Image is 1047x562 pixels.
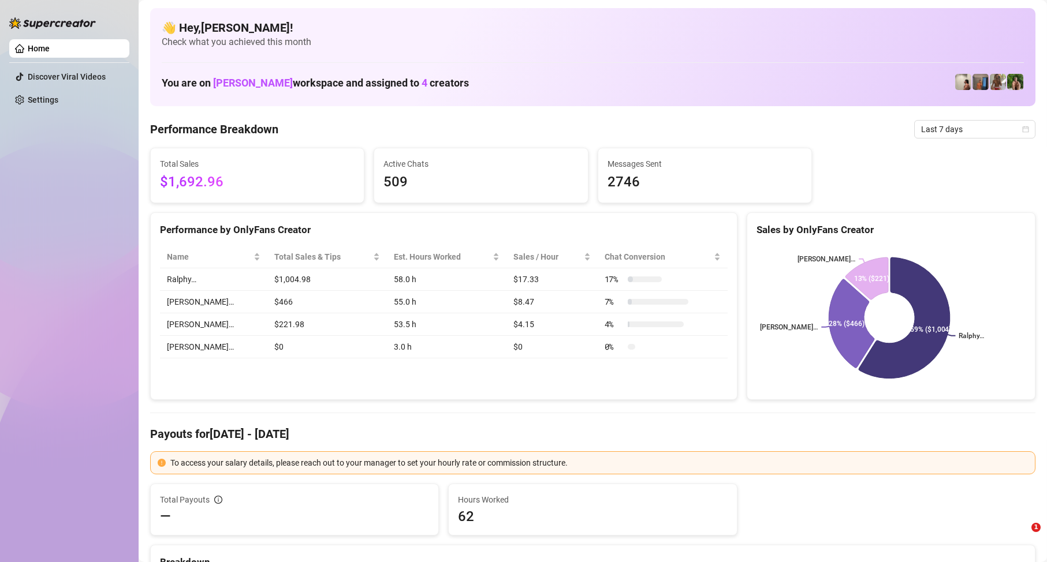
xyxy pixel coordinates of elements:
[598,246,728,268] th: Chat Conversion
[214,496,222,504] span: info-circle
[608,171,802,193] span: 2746
[150,121,278,137] h4: Performance Breakdown
[160,158,355,170] span: Total Sales
[267,291,386,313] td: $466
[605,273,623,286] span: 17 %
[959,332,985,340] text: Ralphy…
[274,250,370,263] span: Total Sales & Tips
[160,246,267,268] th: Name
[160,268,267,291] td: Ralphy…
[458,507,727,526] span: 62
[506,313,597,336] td: $4.15
[757,222,1026,238] div: Sales by OnlyFans Creator
[973,74,989,90] img: Wayne
[267,268,386,291] td: $1,004.98
[506,336,597,358] td: $0
[28,44,50,53] a: Home
[213,77,293,89] span: [PERSON_NAME]
[990,74,1006,90] img: Nathaniel
[387,313,507,336] td: 53.5 h
[158,459,166,467] span: exclamation-circle
[160,291,267,313] td: [PERSON_NAME]…
[28,95,58,104] a: Settings
[383,158,578,170] span: Active Chats
[1008,523,1035,550] iframe: Intercom live chat
[422,77,427,89] span: 4
[28,72,106,81] a: Discover Viral Videos
[267,246,386,268] th: Total Sales & Tips
[387,268,507,291] td: 58.0 h
[387,336,507,358] td: 3.0 h
[160,222,728,238] div: Performance by OnlyFans Creator
[608,158,802,170] span: Messages Sent
[9,17,96,29] img: logo-BBDzfeDw.svg
[458,493,727,506] span: Hours Worked
[160,313,267,336] td: [PERSON_NAME]…
[160,171,355,193] span: $1,692.96
[162,20,1024,36] h4: 👋 Hey, [PERSON_NAME] !
[506,291,597,313] td: $8.47
[267,313,386,336] td: $221.98
[513,250,581,263] span: Sales / Hour
[160,336,267,358] td: [PERSON_NAME]…
[605,318,623,331] span: 4 %
[760,323,818,331] text: [PERSON_NAME]…
[394,250,491,263] div: Est. Hours Worked
[160,507,171,526] span: —
[160,493,210,506] span: Total Payouts
[1031,523,1041,532] span: 1
[150,426,1035,442] h4: Payouts for [DATE] - [DATE]
[170,456,1028,469] div: To access your salary details, please reach out to your manager to set your hourly rate or commis...
[605,295,623,308] span: 7 %
[167,250,251,263] span: Name
[162,36,1024,48] span: Check what you achieved this month
[1022,126,1029,133] span: calendar
[798,255,855,263] text: [PERSON_NAME]…
[387,291,507,313] td: 55.0 h
[267,336,386,358] td: $0
[383,171,578,193] span: 509
[506,268,597,291] td: $17.33
[162,77,469,89] h1: You are on workspace and assigned to creators
[605,340,623,353] span: 0 %
[605,250,711,263] span: Chat Conversion
[506,246,597,268] th: Sales / Hour
[921,121,1029,138] span: Last 7 days
[1007,74,1023,90] img: Nathaniel
[955,74,971,90] img: Ralphy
